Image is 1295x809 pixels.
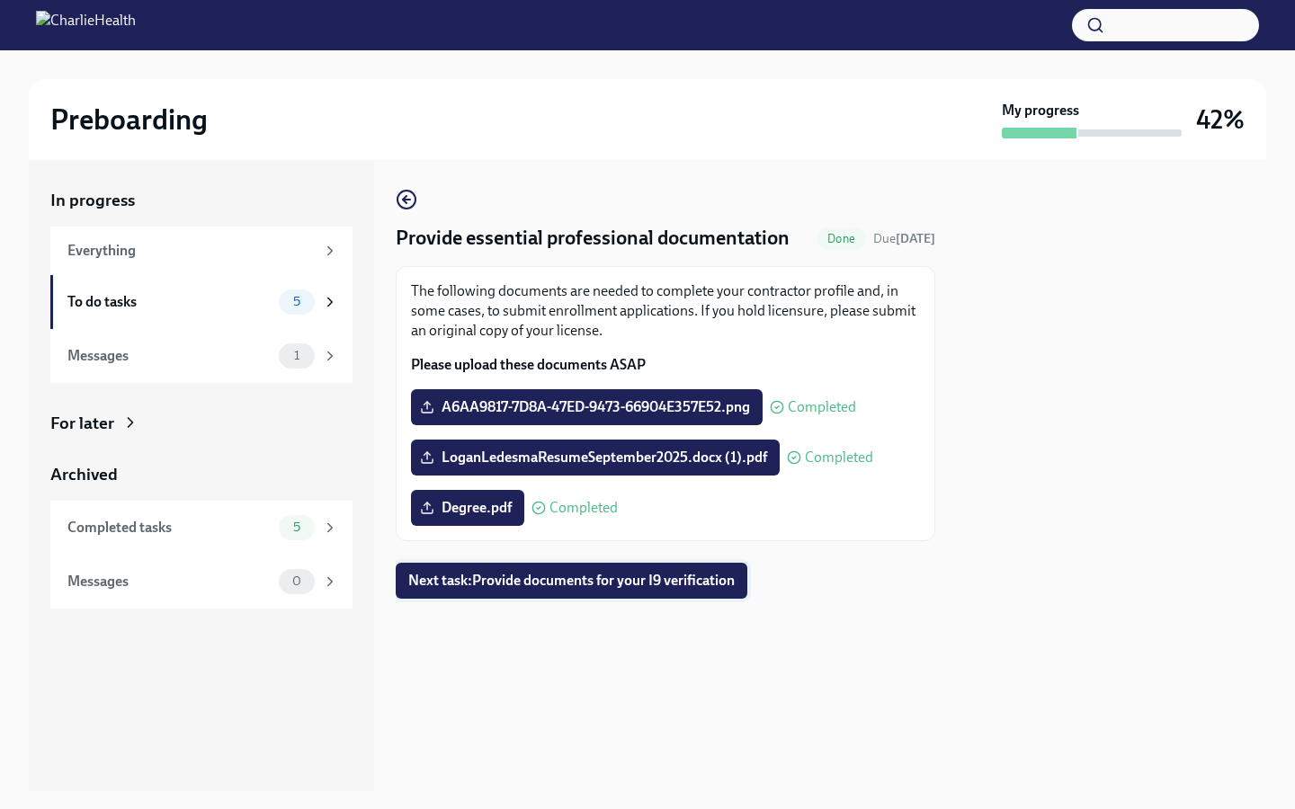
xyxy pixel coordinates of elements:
[1196,103,1245,136] h3: 42%
[411,490,524,526] label: Degree.pdf
[50,412,353,435] a: For later
[805,450,873,465] span: Completed
[50,555,353,609] a: Messages0
[282,520,311,534] span: 5
[788,400,856,414] span: Completed
[896,231,935,246] strong: [DATE]
[411,389,763,425] label: A6AA9817-7D8A-47ED-9473-66904E357E52.png
[424,499,512,517] span: Degree.pdf
[283,349,310,362] span: 1
[408,572,735,590] span: Next task : Provide documents for your I9 verification
[282,295,311,308] span: 5
[424,398,750,416] span: A6AA9817-7D8A-47ED-9473-66904E357E52.png
[67,292,272,312] div: To do tasks
[36,11,136,40] img: CharlieHealth
[67,241,315,261] div: Everything
[873,231,935,246] span: Due
[873,230,935,247] span: September 21st, 2025 08:00
[67,572,272,591] div: Messages
[50,463,353,486] a: Archived
[50,501,353,555] a: Completed tasks5
[67,518,272,538] div: Completed tasks
[411,440,780,476] label: LoganLedesmaResumeSeptember2025.docx (1).pdf
[281,574,312,588] span: 0
[1002,101,1079,120] strong: My progress
[424,449,767,467] span: LoganLedesmaResumeSeptember2025.docx (1).pdf
[67,346,272,366] div: Messages
[50,412,114,435] div: For later
[411,281,920,341] p: The following documents are needed to complete your contractor profile and, in some cases, to sub...
[50,275,353,329] a: To do tasks5
[50,189,353,212] a: In progress
[549,501,618,515] span: Completed
[411,356,646,373] strong: Please upload these documents ASAP
[50,329,353,383] a: Messages1
[50,102,208,138] h2: Preboarding
[50,227,353,275] a: Everything
[396,225,790,252] h4: Provide essential professional documentation
[396,563,747,599] button: Next task:Provide documents for your I9 verification
[817,232,866,245] span: Done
